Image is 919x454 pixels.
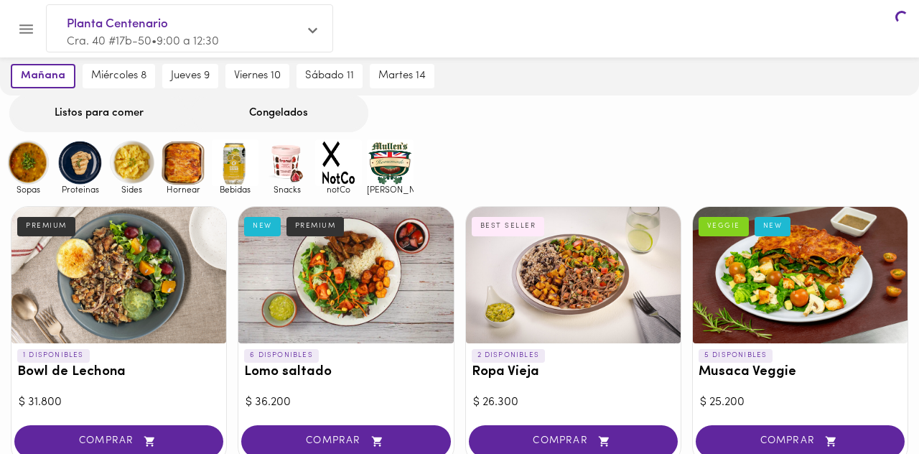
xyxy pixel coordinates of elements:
div: NEW [755,217,791,236]
span: mañana [21,70,65,83]
div: PREMIUM [17,217,75,236]
h3: Musaca Veggie [699,365,902,380]
div: Musaca Veggie [693,207,908,343]
div: Bowl de Lechona [11,207,226,343]
div: $ 25.200 [700,394,900,411]
button: viernes 10 [225,64,289,88]
h3: Lomo saltado [244,365,447,380]
img: Sides [108,139,155,186]
img: Proteinas [57,139,103,186]
div: $ 31.800 [19,394,219,411]
div: VEGGIE [699,217,749,236]
img: notCo [315,139,362,186]
div: NEW [244,217,281,236]
span: Cra. 40 #17b-50 • 9:00 a 12:30 [67,36,219,47]
span: martes 14 [378,70,426,83]
p: 2 DISPONIBLES [472,349,546,362]
span: Proteinas [57,185,103,194]
span: notCo [315,185,362,194]
p: 1 DISPONIBLES [17,349,90,362]
span: miércoles 8 [91,70,146,83]
h3: Ropa Vieja [472,365,675,380]
button: miércoles 8 [83,64,155,88]
span: viernes 10 [234,70,281,83]
div: $ 36.200 [246,394,446,411]
span: COMPRAR [32,435,205,448]
img: Hornear [160,139,207,186]
span: COMPRAR [487,435,660,448]
button: jueves 9 [162,64,218,88]
span: sábado 11 [305,70,354,83]
button: martes 14 [370,64,434,88]
iframe: Messagebird Livechat Widget [836,371,905,440]
span: Sopas [5,185,52,194]
div: PREMIUM [286,217,345,236]
h3: Bowl de Lechona [17,365,220,380]
div: BEST SELLER [472,217,545,236]
div: Ropa Vieja [466,207,681,343]
span: Snacks [263,185,310,194]
span: Sides [108,185,155,194]
span: Planta Centenario [67,15,298,34]
div: Congelados [189,94,368,132]
button: sábado 11 [297,64,363,88]
p: 6 DISPONIBLES [244,349,319,362]
img: Bebidas [212,139,258,186]
span: Bebidas [212,185,258,194]
img: mullens [367,139,414,186]
div: Lomo saltado [238,207,453,343]
img: Sopas [5,139,52,186]
span: COMPRAR [259,435,432,448]
span: jueves 9 [171,70,210,83]
div: Listos para comer [9,94,189,132]
span: [PERSON_NAME] [367,185,414,194]
span: COMPRAR [714,435,887,448]
p: 5 DISPONIBLES [699,349,773,362]
div: $ 26.300 [473,394,673,411]
img: Snacks [263,139,310,186]
button: Menu [9,11,44,47]
span: Hornear [160,185,207,194]
button: mañana [11,64,75,88]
